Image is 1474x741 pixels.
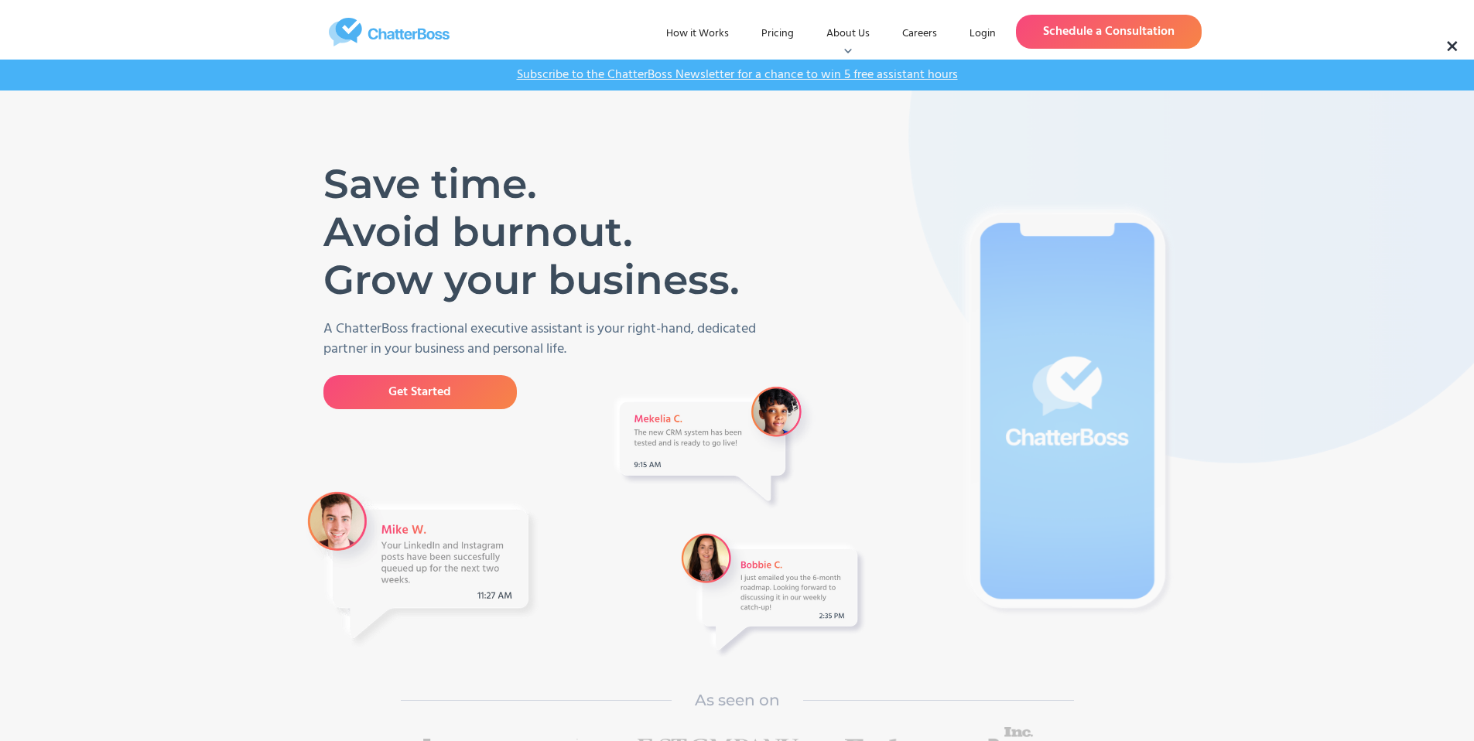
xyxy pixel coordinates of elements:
[323,375,517,409] a: Get Started
[509,67,966,83] a: Subscribe to the ChatterBoss Newsletter for a chance to win 5 free assistant hours
[607,381,820,513] img: A Message from VA Mekelia
[749,20,806,48] a: Pricing
[304,488,540,650] img: A message from VA Mike
[323,160,753,304] h1: Save time. Avoid burnout. Grow your business.
[675,528,869,661] img: A Message from a VA Bobbie
[273,18,505,46] a: home
[957,20,1008,48] a: Login
[890,20,949,48] a: Careers
[695,688,780,712] h1: As seen on
[826,26,870,42] div: About Us
[1016,15,1202,49] a: Schedule a Consultation
[814,20,882,48] div: About Us
[654,20,741,48] a: How it Works
[323,319,776,360] p: A ChatterBoss fractional executive assistant is your right-hand, dedicated partner in your busine...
